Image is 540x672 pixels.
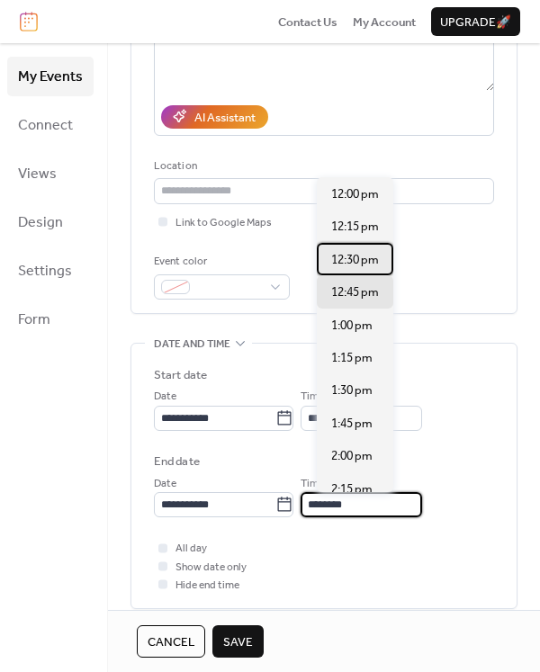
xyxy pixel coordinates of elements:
a: Contact Us [278,13,337,31]
span: Date [154,388,176,406]
div: Event color [154,253,286,271]
img: logo [20,12,38,31]
span: Hide end time [175,577,239,595]
span: Settings [18,257,72,286]
button: Save [212,625,264,658]
span: All day [175,540,207,558]
a: Form [7,300,94,339]
span: 12:30 pm [331,251,379,269]
span: 1:00 pm [331,317,373,335]
button: AI Assistant [161,105,268,129]
span: 1:15 pm [331,349,373,367]
a: Settings [7,251,94,291]
a: Views [7,154,94,193]
span: Connect [18,112,73,140]
span: Design [18,209,63,237]
span: Show date only [175,559,247,577]
span: Views [18,160,57,189]
a: My Events [7,57,94,96]
button: Cancel [137,625,205,658]
span: Upgrade 🚀 [440,13,511,31]
span: 12:45 pm [331,283,379,301]
span: 1:45 pm [331,415,373,433]
span: Cancel [148,633,194,651]
span: Time [301,388,324,406]
span: Save [223,633,253,651]
span: Form [18,306,50,335]
span: Time [301,475,324,493]
span: 2:00 pm [331,447,373,465]
button: Upgrade🚀 [431,7,520,36]
a: Design [7,202,94,242]
span: My Events [18,63,83,92]
span: Date [154,475,176,493]
span: Link to Google Maps [175,214,272,232]
a: Connect [7,105,94,145]
div: Location [154,157,490,175]
div: End date [154,452,200,470]
a: My Account [353,13,416,31]
div: Start date [154,366,207,384]
div: AI Assistant [194,109,256,127]
span: 12:00 pm [331,185,379,203]
span: 2:15 pm [331,480,373,498]
span: Date and time [154,336,230,354]
span: 1:30 pm [331,381,373,399]
span: 12:15 pm [331,218,379,236]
